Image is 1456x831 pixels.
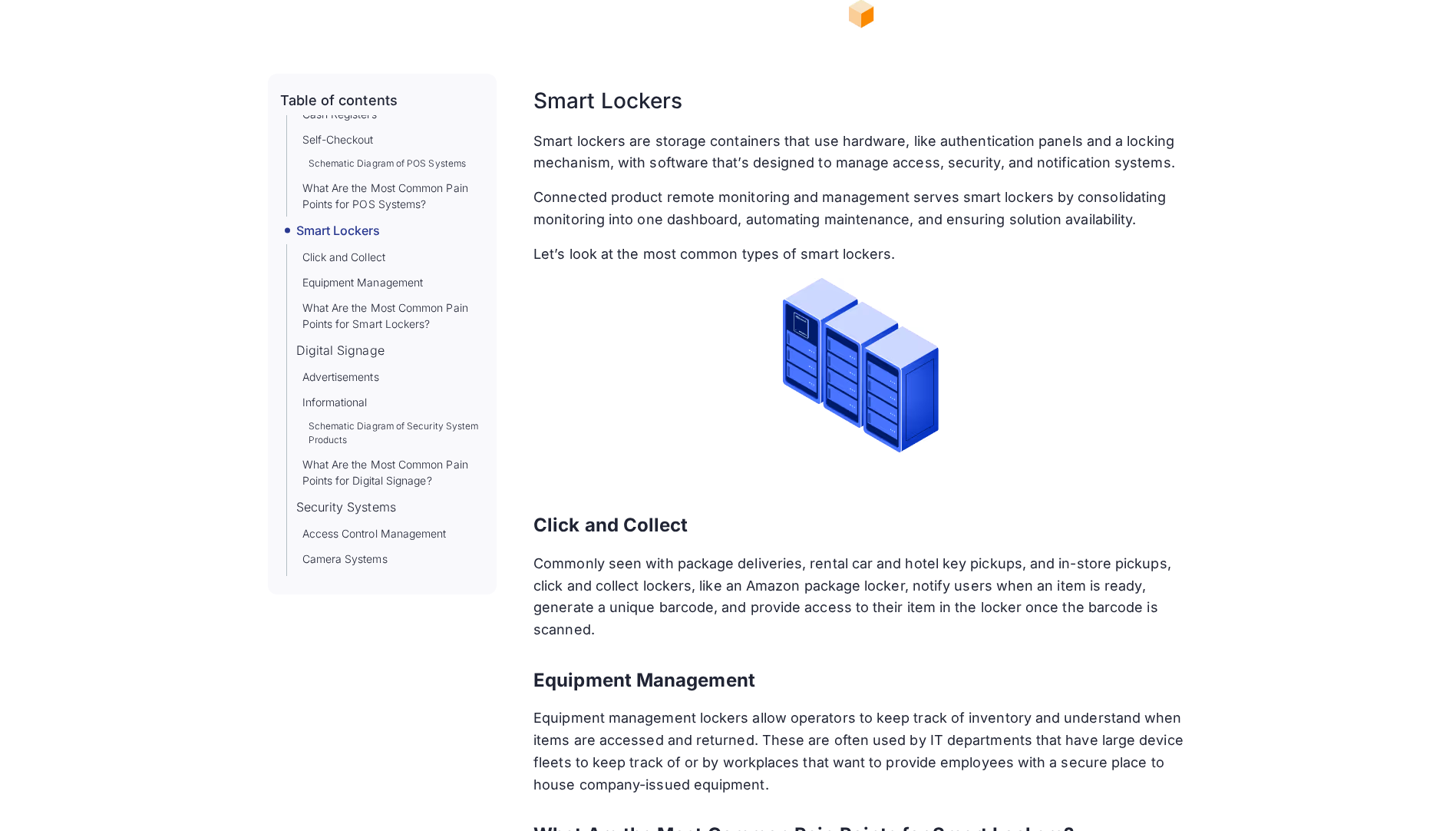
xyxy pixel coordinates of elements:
[302,274,424,290] a: Equipment Management
[309,419,485,447] a: Schematic Diagram of Security System Products
[296,221,381,240] a: Smart Lockers
[302,525,447,541] a: Access Control Management
[309,157,467,171] a: Schematic Diagram of POS Systems
[533,243,1188,266] p: Let’s look at the most common types of smart lockers.
[302,249,385,265] a: Click and Collect
[302,369,379,385] a: Advertisements
[296,498,396,516] a: Security Systems
[533,707,1188,796] p: Equipment management lockers allow operators to keep track of inventory and understand when items...
[533,553,1188,641] p: Commonly seen with package deliveries, rental car and hotel key pickups, and in-store pickups, cl...
[302,551,388,567] a: Camera Systems
[533,131,1188,175] p: Smart lockers are storage containers that use hardware, like authentication panels and a locking ...
[302,180,485,212] a: What Are the Most Common Pain Points for POS Systems?
[533,59,1188,118] h2: Smart Lockers
[296,341,385,359] a: Digital Signage
[302,300,485,332] a: What Are the Most Common Pain Points for Smart Lockers?
[302,131,374,147] a: Self-Checkout
[280,92,398,109] div: Table of contents
[533,514,688,536] strong: Click and Collect
[302,394,368,410] a: Informational
[533,187,1188,231] p: Connected product remote monitoring and management serves smart lockers by consolidating monitori...
[533,465,1188,487] p: ‍
[533,669,755,691] strong: Equipment Management
[302,456,485,488] a: What Are the Most Common Pain Points for Digital Signage?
